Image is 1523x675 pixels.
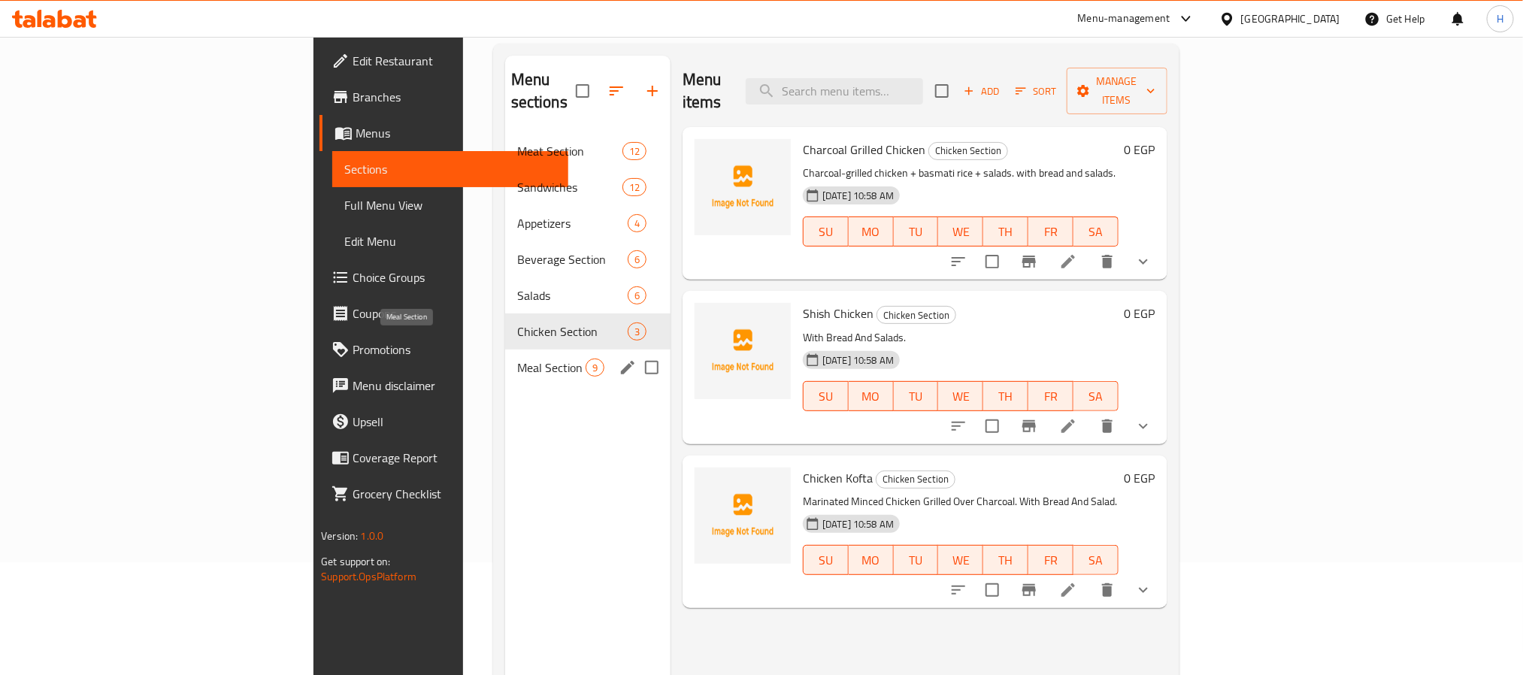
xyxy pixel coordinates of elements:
div: Chicken Section3 [505,313,671,350]
a: Edit menu item [1059,417,1077,435]
span: Choice Groups [353,268,556,286]
input: search [746,78,923,104]
button: Branch-specific-item [1011,408,1047,444]
span: Sort [1016,83,1057,100]
span: Chicken Section [877,307,955,324]
button: Manage items [1067,68,1167,114]
span: MO [855,386,888,407]
button: show more [1125,408,1161,444]
button: TU [894,545,939,575]
button: WE [938,545,983,575]
span: Select all sections [567,75,598,107]
span: 6 [628,289,646,303]
span: Select section [926,75,958,107]
span: Promotions [353,341,556,359]
svg: Show Choices [1134,253,1152,271]
span: Full Menu View [344,196,556,214]
span: Shish Chicken [803,302,874,325]
span: 1.0.0 [361,526,384,546]
button: MO [849,216,894,247]
span: Sort sections [598,73,634,109]
span: Coverage Report [353,449,556,467]
button: WE [938,381,983,411]
div: items [628,214,646,232]
button: WE [938,216,983,247]
button: SA [1073,545,1119,575]
span: Edit Restaurant [353,52,556,70]
span: SU [810,221,843,243]
button: Branch-specific-item [1011,244,1047,280]
a: Edit Restaurant [319,43,568,79]
span: SA [1079,386,1113,407]
button: TU [894,216,939,247]
button: show more [1125,572,1161,608]
button: TH [983,545,1028,575]
svg: Show Choices [1134,417,1152,435]
span: Menu disclaimer [353,377,556,395]
span: [DATE] 10:58 AM [816,517,900,531]
div: Sandwiches12 [505,169,671,205]
span: SU [810,386,843,407]
span: MO [855,549,888,571]
p: With Bread And Salads. [803,328,1119,347]
div: Chicken Section [928,142,1008,160]
a: Upsell [319,404,568,440]
span: TH [989,549,1022,571]
button: Sort [1012,80,1061,103]
span: SU [810,549,843,571]
span: Add [961,83,1002,100]
span: Get support on: [321,552,390,571]
div: Beverage Section [517,250,628,268]
h6: 0 EGP [1125,303,1155,324]
span: FR [1034,549,1067,571]
span: MO [855,221,888,243]
button: sort-choices [940,244,976,280]
p: Marinated Minced Chicken Grilled Over Charcoal. With Bread And Salad. [803,492,1119,511]
span: Meat Section [517,142,622,160]
span: Branches [353,88,556,106]
button: TH [983,381,1028,411]
button: TU [894,381,939,411]
div: Meal Section9edit [505,350,671,386]
div: Menu-management [1078,10,1170,28]
span: H [1497,11,1503,27]
span: Chicken Kofta [803,467,873,489]
span: 6 [628,253,646,267]
span: 4 [628,216,646,231]
div: [GEOGRAPHIC_DATA] [1241,11,1340,27]
span: Upsell [353,413,556,431]
p: Charcoal-grilled chicken + basmati rice + salads. with bread and salads. [803,164,1119,183]
button: MO [849,381,894,411]
button: SA [1073,381,1119,411]
button: sort-choices [940,408,976,444]
div: Salads6 [505,277,671,313]
button: Add section [634,73,671,109]
img: Charcoal Grilled Chicken [695,139,791,235]
span: Salads [517,286,628,304]
div: Meat Section12 [505,133,671,169]
span: TH [989,221,1022,243]
div: items [628,250,646,268]
span: Sections [344,160,556,178]
span: Sort items [1006,80,1067,103]
span: Menus [356,124,556,142]
div: items [628,322,646,341]
button: FR [1028,381,1073,411]
div: Beverage Section6 [505,241,671,277]
span: Manage items [1079,72,1155,110]
a: Coupons [319,295,568,331]
a: Branches [319,79,568,115]
button: SU [803,545,849,575]
div: items [622,178,646,196]
button: show more [1125,244,1161,280]
span: Select to update [976,410,1008,442]
h6: 0 EGP [1125,468,1155,489]
span: Chicken Section [877,471,955,488]
a: Choice Groups [319,259,568,295]
span: FR [1034,221,1067,243]
button: SA [1073,216,1119,247]
h2: Menu items [683,68,728,114]
button: delete [1089,244,1125,280]
span: Charcoal Grilled Chicken [803,138,925,161]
